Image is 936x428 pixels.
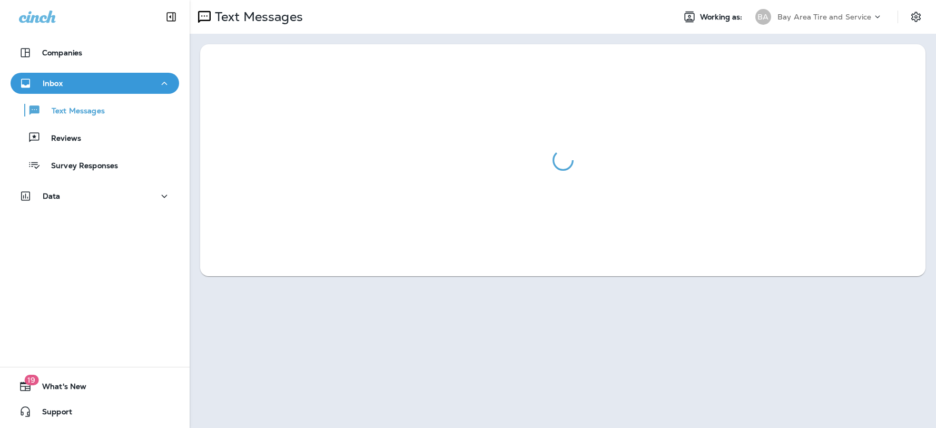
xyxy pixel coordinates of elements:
[11,401,179,422] button: Support
[11,154,179,176] button: Survey Responses
[11,42,179,63] button: Companies
[41,134,81,144] p: Reviews
[24,375,38,385] span: 19
[11,99,179,121] button: Text Messages
[211,9,303,25] p: Text Messages
[11,73,179,94] button: Inbox
[43,192,61,200] p: Data
[11,186,179,207] button: Data
[755,9,771,25] div: BA
[907,7,925,26] button: Settings
[700,13,745,22] span: Working as:
[41,161,118,171] p: Survey Responses
[41,106,105,116] p: Text Messages
[11,127,179,149] button: Reviews
[156,6,186,27] button: Collapse Sidebar
[32,407,72,420] span: Support
[32,382,86,395] span: What's New
[43,79,63,87] p: Inbox
[42,48,82,57] p: Companies
[11,376,179,397] button: 19What's New
[777,13,872,21] p: Bay Area Tire and Service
